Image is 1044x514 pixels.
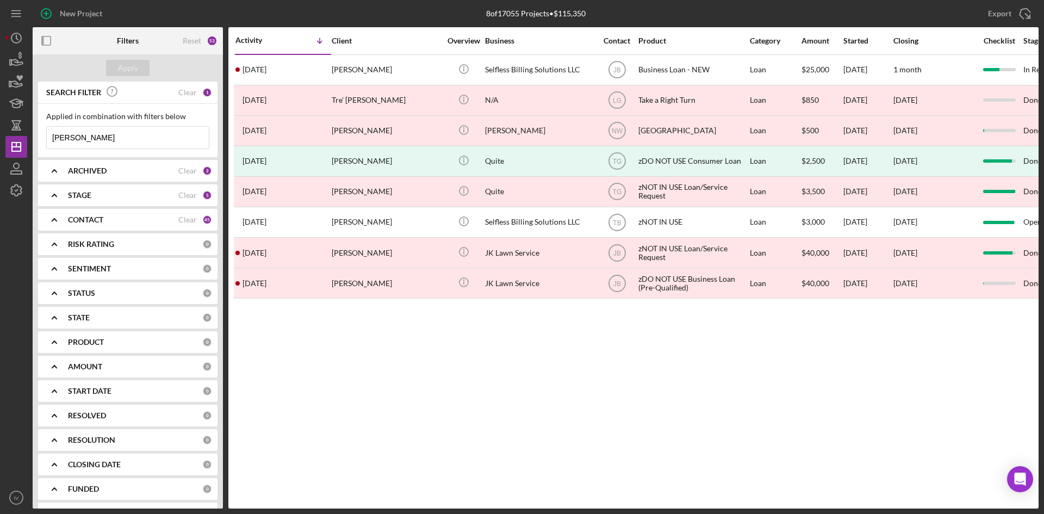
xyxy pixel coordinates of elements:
time: 2022-02-14 16:16 [243,249,266,257]
div: Clear [178,191,197,200]
div: [DATE] [843,147,892,176]
b: RESOLVED [68,411,106,420]
div: $2,500 [801,147,842,176]
div: $3,500 [801,177,842,206]
time: [DATE] [893,248,917,257]
div: [DATE] [843,269,892,298]
div: zNOT IN USE [638,208,747,237]
b: Filters [117,36,139,45]
b: SENTIMENT [68,264,111,273]
time: 2022-02-07 16:46 [243,279,266,288]
div: N/A [485,86,594,115]
div: Contact [596,36,637,45]
button: IV [5,487,27,509]
div: Applied in combination with filters below [46,112,209,121]
div: 5 [202,190,212,200]
div: 8 of 17055 Projects • $115,350 [486,9,586,18]
div: Loan [750,116,800,145]
div: zNOT IN USE Loan/Service Request [638,177,747,206]
div: Tre' [PERSON_NAME] [332,86,440,115]
button: Apply [106,60,150,76]
time: [DATE] [893,95,917,104]
div: Activity [235,36,283,45]
time: [DATE] [893,187,917,196]
b: SEARCH FILTER [46,88,101,97]
div: zNOT IN USE Loan/Service Request [638,238,747,267]
time: 2022-02-25 16:37 [243,218,266,226]
div: 0 [202,313,212,323]
div: Started [843,36,892,45]
div: 0 [202,411,212,420]
time: 2022-09-21 17:32 [243,126,266,135]
div: 1 [202,88,212,97]
div: Clear [178,88,197,97]
div: Business [485,36,594,45]
div: [DATE] [843,208,892,237]
div: [DATE] [843,238,892,267]
div: $25,000 [801,55,842,84]
div: 0 [202,337,212,347]
div: JK Lawn Service [485,238,594,267]
div: $40,000 [801,269,842,298]
time: [DATE] [893,126,917,135]
div: Take a Right Turn [638,86,747,115]
text: NW [612,127,623,135]
div: Client [332,36,440,45]
div: [PERSON_NAME] [332,177,440,206]
text: LG [612,97,621,104]
div: [DATE] [893,157,917,165]
div: Loan [750,208,800,237]
div: Reset [183,36,201,45]
div: Clear [178,215,197,224]
div: zDO NOT USE Business Loan (Pre-Qualified) [638,269,747,298]
div: Loan [750,55,800,84]
div: Clear [178,166,197,175]
text: JB [613,280,620,287]
div: 0 [202,362,212,371]
time: 2022-05-15 12:29 [243,157,266,165]
div: [DATE] [843,177,892,206]
text: TB [613,219,621,226]
div: 0 [202,460,212,469]
div: $500 [801,116,842,145]
button: Export [977,3,1039,24]
b: FUNDED [68,485,99,493]
div: Closing [893,36,975,45]
div: JK Lawn Service [485,269,594,298]
div: [PERSON_NAME] [332,55,440,84]
div: [DATE] [843,116,892,145]
div: [PERSON_NAME] [332,238,440,267]
div: [PERSON_NAME] [332,116,440,145]
time: 2025-08-14 15:26 [243,65,266,74]
b: STATE [68,313,90,322]
div: Selfless Billing Solutions LLC [485,55,594,84]
div: [PERSON_NAME] [485,116,594,145]
div: Loan [750,269,800,298]
div: Quite [485,177,594,206]
text: TG [612,188,622,196]
div: Open Intercom Messenger [1007,466,1033,492]
div: [PERSON_NAME] [332,147,440,176]
div: $3,000 [801,208,842,237]
time: 2022-03-06 21:23 [243,187,266,196]
div: Amount [801,36,842,45]
button: New Project [33,3,113,24]
b: RISK RATING [68,240,114,249]
b: PRODUCT [68,338,104,346]
b: AMOUNT [68,362,102,371]
text: IV [14,495,19,501]
div: Loan [750,177,800,206]
b: ARCHIVED [68,166,107,175]
div: $40,000 [801,238,842,267]
b: STATUS [68,289,95,298]
div: [GEOGRAPHIC_DATA] [638,116,747,145]
b: RESOLUTION [68,436,115,444]
div: zDO NOT USE Consumer Loan [638,147,747,176]
div: 0 [202,288,212,298]
div: 0 [202,484,212,494]
div: Business Loan - NEW [638,55,747,84]
div: Quite [485,147,594,176]
div: [DATE] [843,55,892,84]
div: 45 [202,215,212,225]
div: Loan [750,147,800,176]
